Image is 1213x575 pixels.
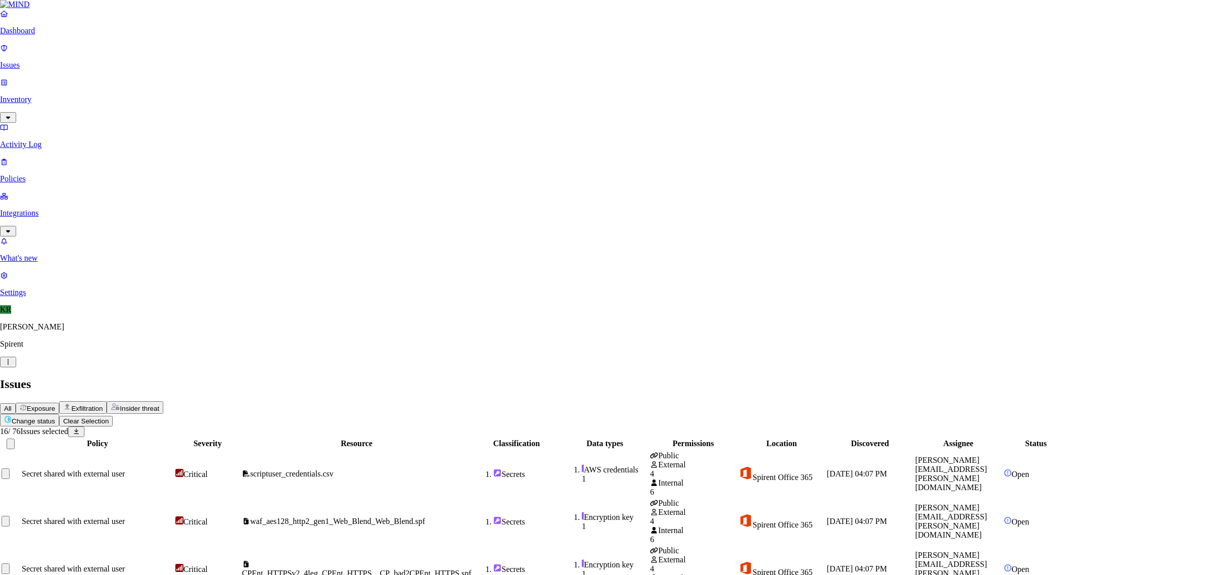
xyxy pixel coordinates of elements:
[1004,439,1068,448] div: Status
[493,564,559,574] div: Secrets
[738,513,753,528] img: office-365
[183,565,208,573] span: Critical
[183,517,208,526] span: Critical
[493,516,501,524] img: secret
[738,561,753,575] img: office-365
[2,563,10,574] button: Select row
[175,516,183,524] img: severity-critical
[175,564,183,572] img: severity-critical
[915,439,1002,448] div: Assignee
[473,439,559,448] div: Classification
[493,469,559,479] div: Secrets
[650,555,736,564] div: External
[650,499,736,508] div: Public
[175,439,240,448] div: Severity
[1012,470,1030,478] span: Open
[915,456,987,492] span: [PERSON_NAME][EMAIL_ADDRESS][PERSON_NAME][DOMAIN_NAME]
[827,564,887,573] span: [DATE] 04:07 PM
[650,564,736,573] div: 4
[27,405,55,412] span: Exposure
[2,468,10,479] button: Select row
[582,474,648,484] div: 1
[650,460,736,469] div: External
[582,559,584,567] img: secret-line
[650,469,736,478] div: 4
[183,470,208,478] span: Critical
[22,564,125,573] span: Secret shared with external user
[582,512,584,520] img: secret-line
[915,503,987,539] span: [PERSON_NAME][EMAIL_ADDRESS][PERSON_NAME][DOMAIN_NAME]
[493,469,501,477] img: secret
[827,517,887,525] span: [DATE] 04:07 PM
[1012,565,1030,573] span: Open
[582,512,648,522] div: Encryption key
[827,469,887,478] span: [DATE] 04:07 PM
[582,559,648,569] div: Encryption key
[250,469,334,478] span: scriptuser_credentials.csv
[493,516,559,526] div: Secrets
[2,516,10,526] button: Select row
[175,469,183,477] img: severity-critical
[120,405,159,412] span: Insider threat
[7,439,15,449] button: Select all
[582,464,648,474] div: AWS credentials
[71,405,103,412] span: Exfiltration
[582,522,648,531] div: 1
[1004,516,1012,524] img: status-open
[650,546,736,555] div: Public
[1004,564,1012,572] img: status-open
[562,439,648,448] div: Data types
[738,439,825,448] div: Location
[753,520,813,529] span: Spirent Office 365
[250,517,425,525] span: waf_aes128_http2_gen1_Web_Blend_Web_Blend.spf
[1012,517,1030,526] span: Open
[493,564,501,572] img: secret
[59,416,113,426] button: Clear Selection
[650,439,736,448] div: Permissions
[242,439,472,448] div: Resource
[22,517,125,525] span: Secret shared with external user
[650,526,736,535] div: Internal
[650,535,736,544] div: 6
[738,466,753,480] img: office-365
[4,415,12,423] img: status-in-progress
[22,439,173,448] div: Policy
[650,517,736,526] div: 4
[1004,469,1012,477] img: status-open
[22,469,125,478] span: Secret shared with external user
[650,508,736,517] div: External
[650,488,736,497] div: 6
[650,451,736,460] div: Public
[827,439,913,448] div: Discovered
[582,464,584,472] img: secret-line
[4,405,12,412] span: All
[650,478,736,488] div: Internal
[753,473,813,482] span: Spirent Office 365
